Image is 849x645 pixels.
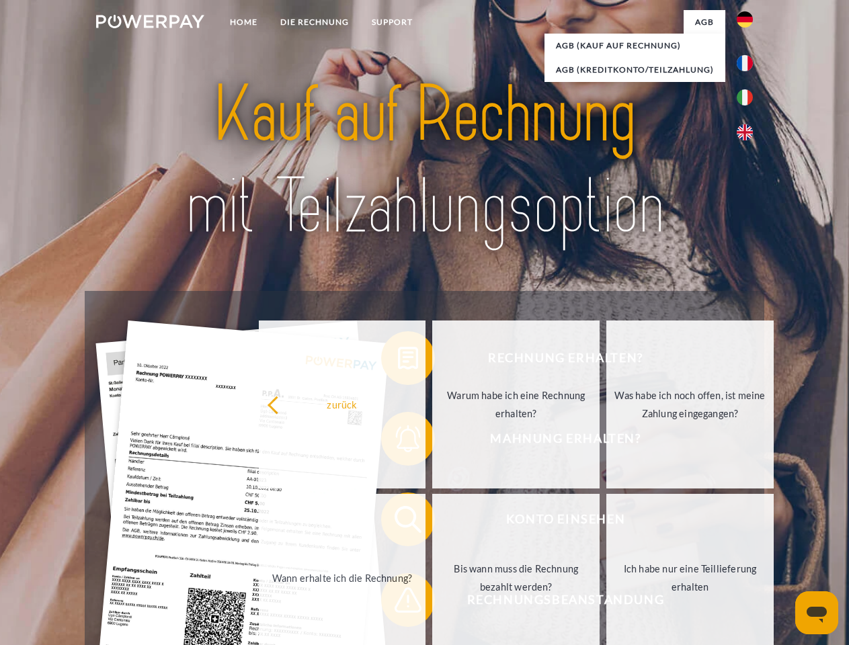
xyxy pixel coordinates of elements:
[737,11,753,28] img: de
[737,124,753,140] img: en
[360,10,424,34] a: SUPPORT
[267,568,418,587] div: Wann erhalte ich die Rechnung?
[269,10,360,34] a: DIE RECHNUNG
[684,10,725,34] a: agb
[440,386,592,423] div: Warum habe ich eine Rechnung erhalten?
[614,386,766,423] div: Was habe ich noch offen, ist meine Zahlung eingegangen?
[606,320,774,488] a: Was habe ich noch offen, ist meine Zahlung eingegangen?
[795,591,838,634] iframe: Schaltfläche zum Öffnen des Messaging-Fensters
[267,395,418,413] div: zurück
[96,15,204,28] img: logo-powerpay-white.svg
[737,55,753,71] img: fr
[128,64,721,257] img: title-powerpay_de.svg
[218,10,269,34] a: Home
[544,34,725,58] a: AGB (Kauf auf Rechnung)
[544,58,725,82] a: AGB (Kreditkonto/Teilzahlung)
[440,560,592,596] div: Bis wann muss die Rechnung bezahlt werden?
[614,560,766,596] div: Ich habe nur eine Teillieferung erhalten
[737,89,753,105] img: it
